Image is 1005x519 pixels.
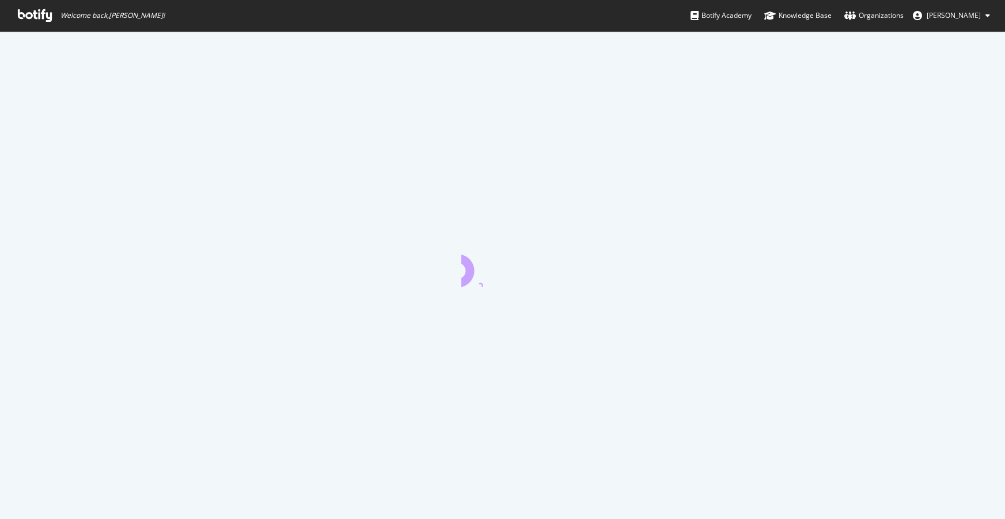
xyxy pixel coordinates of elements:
div: Botify Academy [691,10,752,21]
button: [PERSON_NAME] [904,6,999,25]
div: Organizations [844,10,904,21]
div: animation [461,245,544,287]
div: Knowledge Base [764,10,832,21]
span: Welcome back, [PERSON_NAME] ! [60,11,165,20]
span: Matthew Edgar [927,10,981,20]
